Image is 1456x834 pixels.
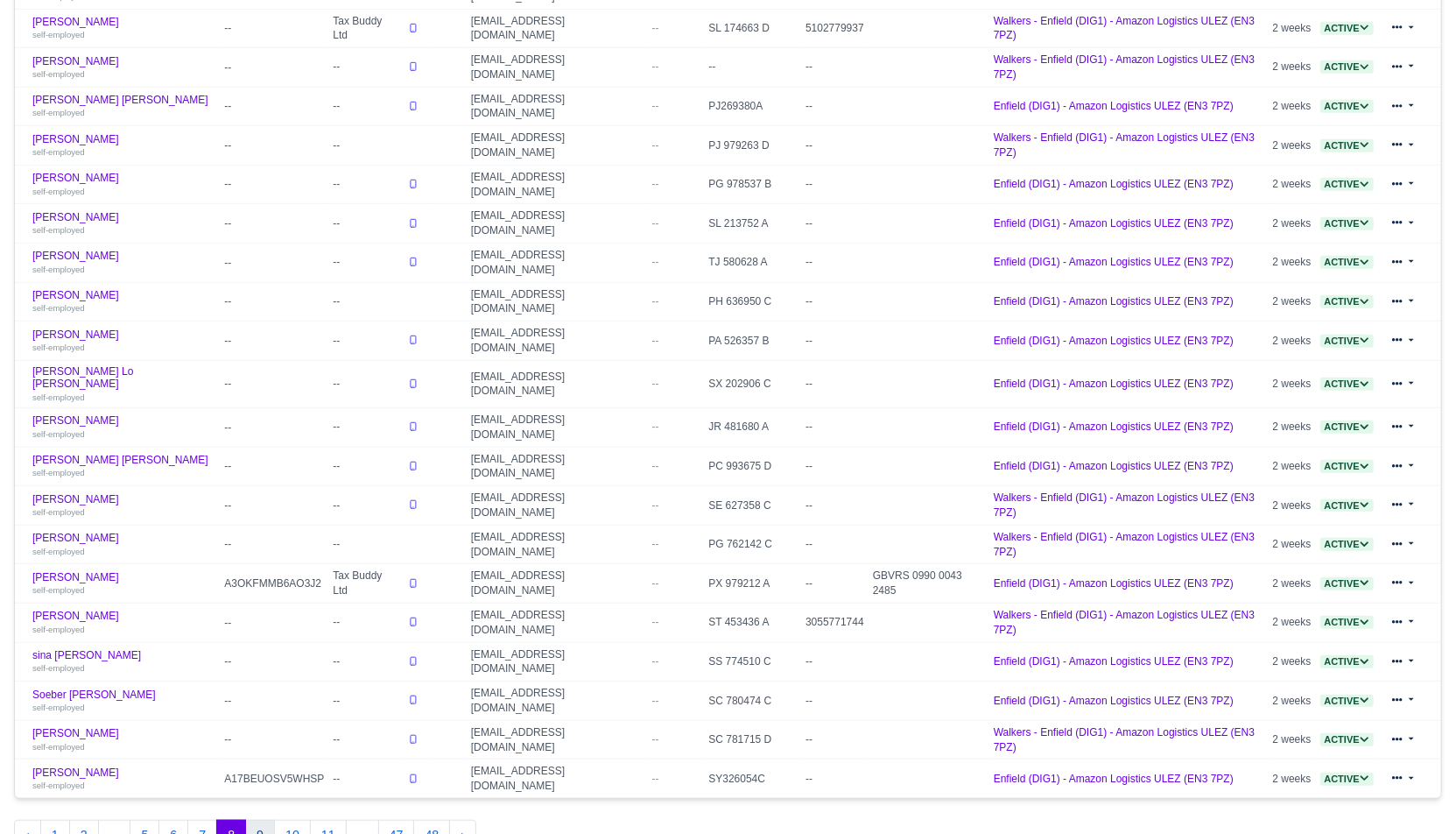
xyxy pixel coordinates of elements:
[652,60,659,73] span: --
[220,126,328,166] td: --
[801,165,869,204] td: --
[1269,87,1316,126] td: 2 weeks
[220,322,328,361] td: --
[801,244,869,283] td: --
[32,133,215,159] a: [PERSON_NAME] self-employed
[467,48,648,88] td: [EMAIL_ADDRESS][DOMAIN_NAME]
[994,100,1234,112] a: Enfield (DIG1) - Amazon Logistics ULEZ (EN3 7PZ)
[1320,773,1374,786] span: Active
[801,447,869,486] td: --
[704,408,801,448] td: JR 481680 A
[652,695,659,707] span: --
[328,126,403,166] td: --
[32,689,215,714] a: Soeber [PERSON_NAME] self-employed
[1320,22,1374,34] a: Active
[1269,603,1316,642] td: 2 weeks
[220,204,328,244] td: --
[467,408,648,448] td: [EMAIL_ADDRESS][DOMAIN_NAME]
[1269,447,1316,486] td: 2 weeks
[220,525,328,564] td: --
[652,256,659,268] span: --
[1269,642,1316,682] td: 2 weeks
[1269,486,1316,526] td: 2 weeks
[704,447,801,486] td: PC 993675 D
[994,335,1234,347] a: Enfield (DIG1) - Amazon Logistics ULEZ (EN3 7PZ)
[328,360,403,407] td: --
[220,48,328,88] td: --
[1320,695,1374,707] a: Active
[220,564,328,604] td: A3OKFMMB6AO3J2
[1320,22,1374,35] span: Active
[704,760,801,798] td: SY326054C
[32,703,85,712] small: self-employed
[1320,60,1374,73] a: Active
[652,139,659,152] span: --
[652,378,659,390] span: --
[220,165,328,204] td: --
[328,760,403,798] td: --
[652,773,659,785] span: --
[801,603,869,642] td: 3055771744
[1269,48,1316,88] td: 2 weeks
[32,649,215,675] a: sina [PERSON_NAME] self-employed
[652,295,659,307] span: --
[32,250,215,275] a: [PERSON_NAME] self-employed
[704,486,801,526] td: SE 627358 C
[328,447,403,486] td: --
[1320,538,1374,551] span: Active
[1320,178,1374,190] a: Active
[1320,421,1374,434] span: Active
[1320,460,1374,472] a: Active
[652,421,659,433] span: --
[32,532,215,557] a: [PERSON_NAME] self-employed
[1320,773,1374,785] a: Active
[467,603,648,642] td: [EMAIL_ADDRESS][DOMAIN_NAME]
[32,365,215,403] a: [PERSON_NAME] Lo [PERSON_NAME] self-employed
[1320,335,1374,347] a: Active
[994,655,1234,668] a: Enfield (DIG1) - Amazon Logistics ULEZ (EN3 7PZ)
[467,204,648,244] td: [EMAIL_ADDRESS][DOMAIN_NAME]
[1320,178,1374,191] span: Active
[467,564,648,604] td: [EMAIL_ADDRESS][DOMAIN_NAME]
[1320,139,1374,152] a: Active
[704,282,801,322] td: PH 636950 C
[328,408,403,448] td: --
[32,610,215,635] a: [PERSON_NAME] self-employed
[220,447,328,486] td: --
[1320,256,1374,269] span: Active
[1368,750,1456,834] div: Chat Widget
[1269,564,1316,604] td: 2 weeks
[801,486,869,526] td: --
[652,460,659,472] span: --
[801,282,869,322] td: --
[32,289,215,315] a: [PERSON_NAME] self-employed
[328,642,403,682] td: --
[467,525,648,564] td: [EMAIL_ADDRESS][DOMAIN_NAME]
[994,577,1234,590] a: Enfield (DIG1) - Amazon Logistics ULEZ (EN3 7PZ)
[704,165,801,204] td: PG 978537 B
[32,69,85,79] small: self-employed
[704,564,801,604] td: PX 979212 A
[328,165,403,204] td: --
[704,9,801,48] td: SL 174663 D
[1320,695,1374,708] span: Active
[328,486,403,526] td: --
[869,564,989,604] td: GBVRS 0990 0043 2485
[220,408,328,448] td: --
[704,360,801,407] td: SX 202906 C
[1269,682,1316,721] td: 2 weeks
[704,322,801,361] td: PA 526357 B
[467,720,648,760] td: [EMAIL_ADDRESS][DOMAIN_NAME]
[1320,60,1374,74] span: Active
[652,499,659,512] span: --
[32,172,215,197] a: [PERSON_NAME] self-employed
[652,335,659,347] span: --
[994,295,1234,307] a: Enfield (DIG1) - Amazon Logistics ULEZ (EN3 7PZ)
[801,360,869,407] td: --
[328,9,403,48] td: Tax Buddy Ltd
[1320,577,1374,590] span: Active
[652,217,659,230] span: --
[32,225,85,235] small: self-employed
[652,616,659,628] span: --
[1269,165,1316,204] td: 2 weeks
